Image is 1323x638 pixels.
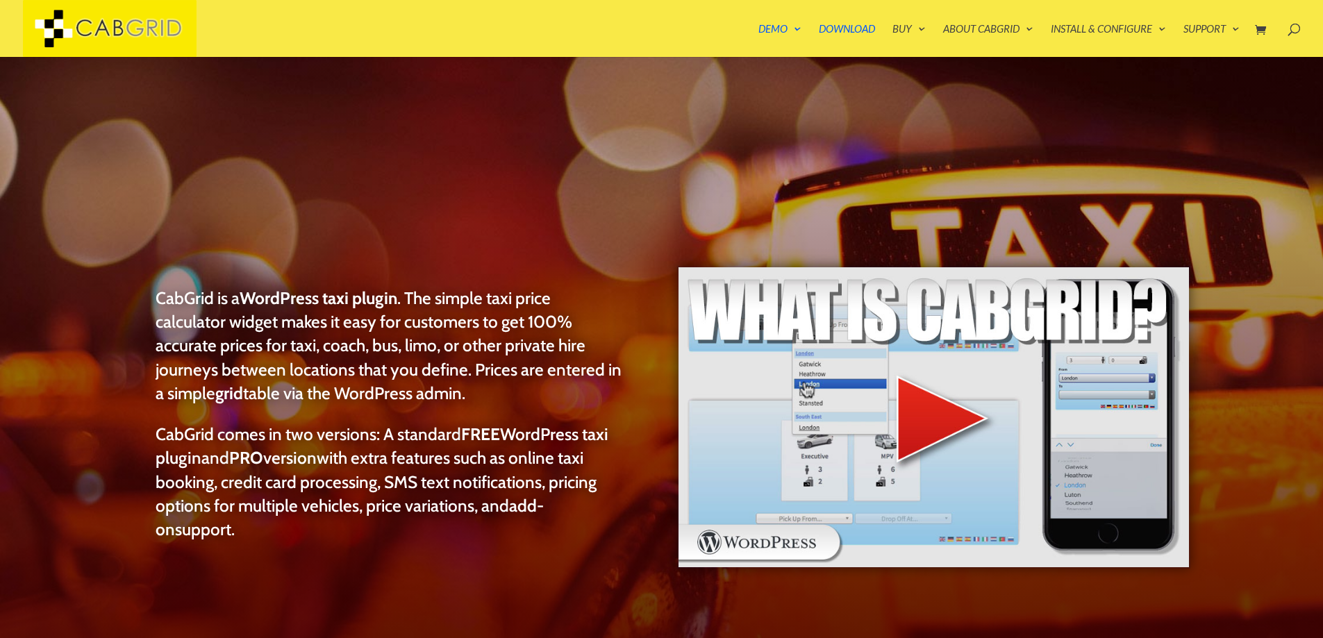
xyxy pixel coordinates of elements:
a: Download [819,24,875,57]
a: PROversion [229,447,317,468]
strong: PRO [229,447,263,468]
strong: grid [215,383,243,403]
a: CabGrid Taxi Plugin [23,19,197,34]
p: CabGrid is a . The simple taxi price calculator widget makes it easy for customers to get 100% ac... [156,286,622,422]
a: About CabGrid [943,24,1033,57]
a: Install & Configure [1051,24,1166,57]
p: CabGrid comes in two versions: A standard and with extra features such as online taxi booking, cr... [156,422,622,542]
img: WordPress taxi booking plugin Intro Video [677,266,1190,569]
strong: FREE [461,423,500,444]
a: Support [1183,24,1240,57]
a: add-on [156,495,544,539]
a: FREEWordPress taxi plugin [156,423,608,468]
a: Demo [758,24,801,57]
strong: WordPress taxi plugin [240,287,397,308]
a: Buy [892,24,926,57]
a: WordPress taxi booking plugin Intro Video [677,557,1190,571]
